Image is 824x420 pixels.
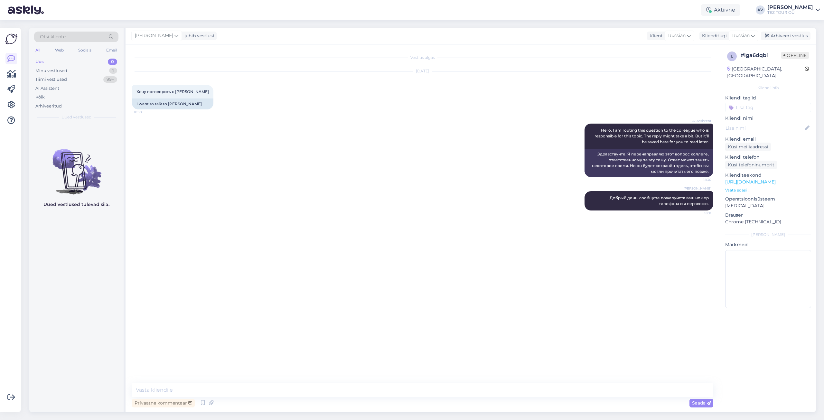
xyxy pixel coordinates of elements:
[136,89,209,94] span: Хочу поговорить с [PERSON_NAME]
[132,399,195,407] div: Privaatne kommentaar
[767,10,813,15] div: TEZ TOUR OÜ
[725,154,811,161] p: Kliendi telefon
[725,172,811,179] p: Klienditeekond
[610,195,710,206] span: Добрый день. сообщите пожалуйста ваш номер телефона и я перзвоню.
[668,32,686,39] span: Russian
[5,33,17,45] img: Askly Logo
[725,196,811,202] p: Operatsioonisüsteem
[687,177,711,182] span: 18:30
[35,68,67,74] div: Minu vestlused
[182,33,215,39] div: juhib vestlust
[687,118,711,123] span: AI Assistent
[54,46,65,54] div: Web
[725,232,811,238] div: [PERSON_NAME]
[585,149,713,177] div: Здравствуйте! Я перенаправляю этот вопрос коллеге, ответственному за эту тему. Ответ может занять...
[732,32,750,39] span: Russian
[731,54,733,59] span: l
[687,211,711,216] span: 18:31
[103,76,117,83] div: 99+
[725,219,811,225] p: Chrome [TECHNICAL_ID]
[699,33,727,39] div: Klienditugi
[35,76,67,83] div: Tiimi vestlused
[684,186,711,191] span: [PERSON_NAME]
[135,32,173,39] span: [PERSON_NAME]
[35,94,45,100] div: Kõik
[132,55,713,61] div: Vestlus algas
[692,400,711,406] span: Saada
[727,66,805,79] div: [GEOGRAPHIC_DATA], [GEOGRAPHIC_DATA]
[35,85,59,92] div: AI Assistent
[725,187,811,193] p: Vaata edasi ...
[132,68,713,74] div: [DATE]
[43,201,109,208] p: Uued vestlused tulevad siia.
[725,85,811,91] div: Kliendi info
[756,5,765,14] div: AV
[725,212,811,219] p: Brauser
[34,46,42,54] div: All
[647,33,663,39] div: Klient
[725,241,811,248] p: Märkmed
[108,59,117,65] div: 0
[35,103,62,109] div: Arhiveeritud
[781,52,809,59] span: Offline
[35,59,44,65] div: Uus
[40,33,66,40] span: Otsi kliente
[77,46,93,54] div: Socials
[725,115,811,122] p: Kliendi nimi
[725,136,811,143] p: Kliendi email
[725,179,776,185] a: [URL][DOMAIN_NAME]
[726,125,804,132] input: Lisa nimi
[725,95,811,101] p: Kliendi tag'id
[725,143,771,151] div: Küsi meiliaadressi
[725,103,811,112] input: Lisa tag
[741,51,781,59] div: # lga6dqbi
[105,46,118,54] div: Email
[61,114,91,120] span: Uued vestlused
[761,32,810,40] div: Arhiveeri vestlus
[725,161,777,169] div: Küsi telefoninumbrit
[29,137,124,195] img: No chats
[701,4,740,16] div: Aktiivne
[725,202,811,209] p: [MEDICAL_DATA]
[767,5,813,10] div: [PERSON_NAME]
[595,128,710,144] span: Hello, I am routing this question to the colleague who is responsible for this topic. The reply m...
[109,68,117,74] div: 1
[134,110,158,115] span: 18:30
[132,98,213,109] div: I want to talk to [PERSON_NAME]
[767,5,820,15] a: [PERSON_NAME]TEZ TOUR OÜ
